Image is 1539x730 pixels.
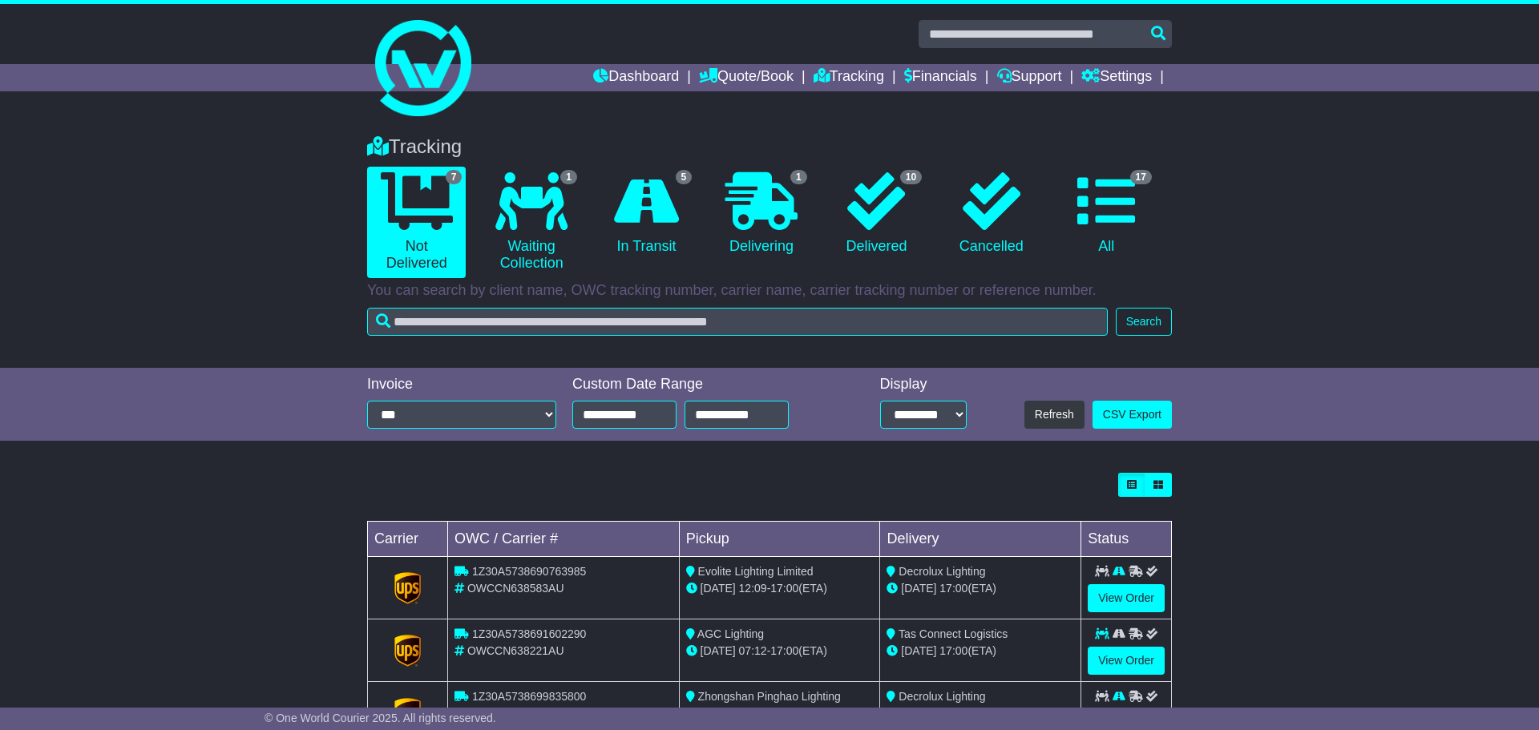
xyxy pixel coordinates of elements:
span: 17:00 [770,644,798,657]
td: OWC / Carrier # [448,522,680,557]
div: Custom Date Range [572,376,830,393]
a: 17 All [1057,167,1156,261]
img: GetCarrierServiceLogo [394,572,422,604]
span: 17:00 [939,582,967,595]
span: 1 [560,170,577,184]
span: OWCCN638221AU [467,644,564,657]
a: 1 Delivering [712,167,810,261]
a: Dashboard [593,64,679,91]
img: GetCarrierServiceLogo [394,698,422,730]
a: 1 Waiting Collection [482,167,580,278]
div: (ETA) [887,705,1074,722]
a: Settings [1081,64,1152,91]
span: 17 [1130,170,1152,184]
a: 10 Delivered [827,167,926,261]
span: AGC Lighting [697,627,764,640]
span: 07:12 [739,644,767,657]
p: You can search by client name, OWC tracking number, carrier name, carrier tracking number or refe... [367,282,1172,300]
span: 17:00 [770,582,798,595]
span: Evolite Lighting Limited [698,565,814,578]
td: Carrier [368,522,448,557]
button: Search [1116,308,1172,336]
a: Financials [904,64,977,91]
span: OWCCN638583AU [467,582,564,595]
a: Tracking [814,64,884,91]
span: 12:09 [739,582,767,595]
span: [DATE] [701,644,736,657]
a: View Order [1088,584,1165,612]
span: Decrolux Lighting [899,565,985,578]
a: 5 In Transit [597,167,696,261]
img: GetCarrierServiceLogo [394,635,422,667]
span: [DATE] [901,582,936,595]
div: Invoice [367,376,556,393]
a: Support [997,64,1062,91]
span: 5 [676,170,693,184]
a: CSV Export [1093,401,1172,429]
span: Tas Connect Logistics [899,627,1008,640]
span: © One World Courier 2025. All rights reserved. [265,712,496,724]
td: Delivery [880,522,1081,557]
a: Cancelled [942,167,1040,261]
span: 7 [446,170,463,184]
span: 1Z30A5738699835800 [472,690,586,703]
span: [DATE] [701,582,736,595]
a: 7 Not Delivered [367,167,466,278]
div: (ETA) [887,643,1074,659]
div: (ETA) [887,580,1074,597]
a: View Order [1088,647,1165,675]
div: - (ETA) [686,580,874,597]
span: 1Z30A5738690763985 [472,565,586,578]
div: Tracking [359,135,1180,159]
span: 17:00 [939,644,967,657]
span: 1 [790,170,807,184]
td: Status [1081,522,1172,557]
a: Quote/Book [699,64,794,91]
span: 1Z30A5738691602290 [472,627,586,640]
button: Refresh [1024,401,1085,429]
span: [DATE] [901,644,936,657]
span: 10 [900,170,922,184]
td: Pickup [679,522,880,557]
span: Zhongshan Pinghao Lighting Co.,Ltd [686,690,841,720]
div: Display [880,376,967,393]
div: - (ETA) [686,643,874,659]
span: Decrolux Lighting [899,690,985,703]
